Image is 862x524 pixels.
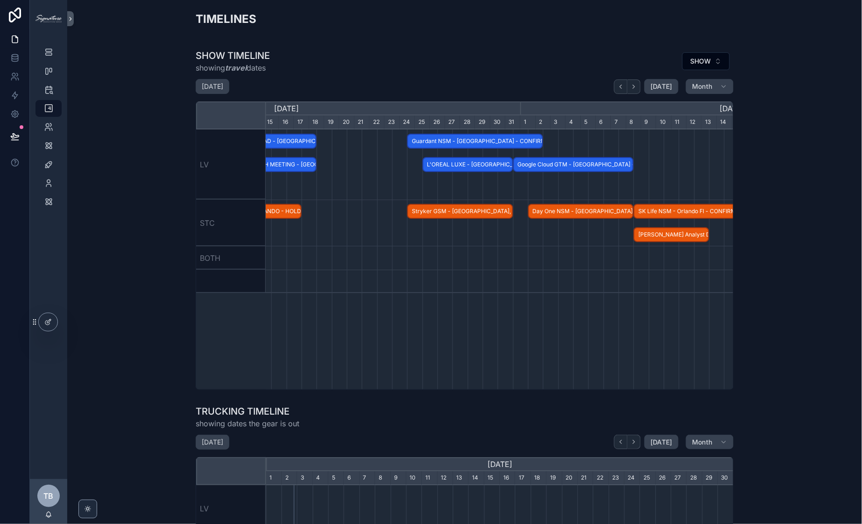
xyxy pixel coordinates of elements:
div: 17 [294,115,309,129]
div: 31 [505,115,520,129]
img: App logo [35,15,62,22]
span: Month [692,438,713,446]
span: FIRST WATCH MEETING - [GEOGRAPHIC_DATA], [GEOGRAPHIC_DATA] - CONFIRMED [227,157,316,172]
span: SK Life NSM - Orlando Fl - CONFIRMED [635,204,738,219]
div: 29 [475,115,490,129]
div: 18 [309,115,324,129]
div: 6 [596,115,611,129]
div: 24 [400,115,415,129]
button: Month [686,435,734,450]
span: L'OREAL LUXE - [GEOGRAPHIC_DATA] - CONFIRMED [424,157,512,172]
h2: [DATE] [202,82,223,91]
div: 18 [531,471,546,485]
div: 20 [339,115,354,129]
button: Month [686,79,734,94]
div: 15 [264,115,279,129]
div: scrollable content [30,37,67,223]
div: STC [196,200,266,246]
h2: [DATE] [202,438,223,447]
span: Stryker GSM - [GEOGRAPHIC_DATA], [GEOGRAPHIC_DATA] - CONFIRMED [408,204,512,219]
div: 23 [384,115,399,129]
div: 8 [626,115,641,129]
button: Select Button [682,52,730,70]
div: Day One NSM - Atlanta - CONFIRMED [528,204,634,219]
button: [DATE] [644,435,678,450]
div: 7 [611,115,626,129]
div: 22 [369,115,384,129]
div: [DATE] [52,101,520,115]
span: Guardant NSM - [GEOGRAPHIC_DATA] - CONFIRMED [408,134,542,149]
div: 22 [593,471,608,485]
span: TB [44,490,54,502]
div: 30 [718,471,733,485]
div: 9 [391,471,406,485]
div: 27 [445,115,460,129]
div: 28 [460,115,475,129]
div: 16 [500,471,515,485]
div: 8 [375,471,390,485]
div: 12 [438,471,453,485]
div: 7 [360,471,375,485]
div: 28 [686,471,702,485]
span: showing dates [196,62,270,73]
span: showing dates the gear is out [196,418,299,429]
div: Williams Analyst Day - Washington DC - CONFIRMED [634,227,709,243]
div: Stryker GSM - Orlando, FL - CONFIRMED [407,204,513,219]
div: 3 [551,115,565,129]
div: 2 [536,115,551,129]
div: 17 [515,471,530,485]
div: 9 [641,115,656,129]
div: 11 [671,115,686,129]
span: [DATE] [650,438,672,446]
div: 20 [562,471,578,485]
div: 4 [313,471,328,485]
span: SHOW [690,57,711,66]
span: [DATE] [650,82,672,91]
div: LV [196,129,266,200]
div: 21 [578,471,593,485]
div: 5 [581,115,596,129]
button: [DATE] [644,79,678,94]
div: 15 [732,115,747,129]
div: L'OREAL LUXE - LAS VEGAS - CONFIRMED [423,157,513,172]
div: 5 [328,471,344,485]
div: 1 [520,115,535,129]
span: Google Cloud GTM - [GEOGRAPHIC_DATA] - CONFIRMED [514,157,633,172]
div: 25 [640,471,655,485]
div: 13 [701,115,716,129]
div: 19 [546,471,562,485]
div: 21 [354,115,369,129]
div: 10 [656,115,671,129]
div: Guardant NSM - Los Angeles - CONFIRMED [407,134,543,149]
div: 12 [686,115,701,129]
div: 4 [565,115,580,129]
div: BOTH [196,246,266,270]
div: 24 [624,471,640,485]
h1: SHOW TIMELINE [196,49,270,62]
span: Day One NSM - [GEOGRAPHIC_DATA] - CONFIRMED [529,204,633,219]
div: 14 [468,471,484,485]
div: 13 [453,471,468,485]
div: 26 [430,115,445,129]
div: [DATE] [266,457,734,471]
div: SK Life NSM - Orlando Fl - CONFIRMED [634,204,739,219]
div: 25 [415,115,430,129]
div: 30 [490,115,505,129]
div: 23 [609,471,624,485]
h1: TRUCKING TIMELINE [196,405,299,418]
div: 27 [671,471,686,485]
div: 29 [702,471,718,485]
div: 10 [406,471,422,485]
div: 19 [324,115,339,129]
div: FIRST WATCH MEETING - Las Vegas, NV - CONFIRMED [226,157,317,172]
span: Month [692,82,713,91]
div: 2 [282,471,297,485]
div: 3 [297,471,312,485]
div: 16 [279,115,294,129]
div: 11 [422,471,437,485]
div: 14 [717,115,732,129]
div: 15 [484,471,500,485]
h2: TIMELINES [196,11,256,27]
div: Google Cloud GTM - Las Vegas - CONFIRMED [513,157,634,172]
em: travel [225,63,247,72]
